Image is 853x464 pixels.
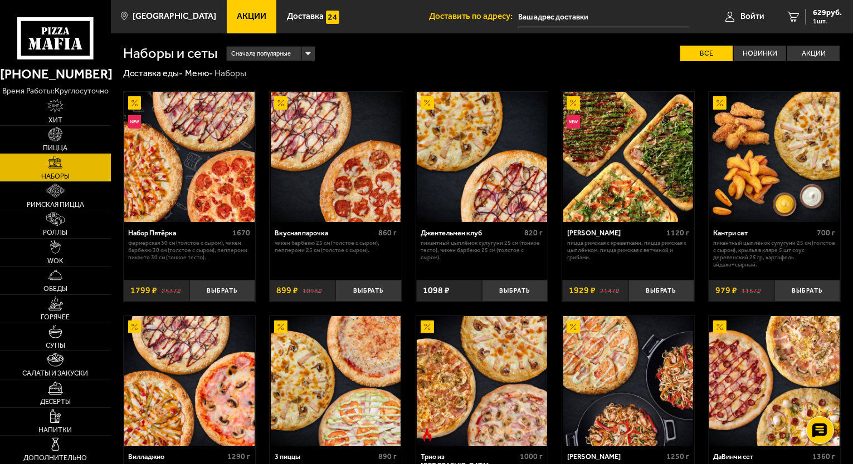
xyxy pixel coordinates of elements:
[421,320,434,334] img: Акционный
[43,285,67,293] span: Обеды
[123,68,183,78] a: Доставка еды-
[124,92,256,222] a: АкционныйНовинкаНабор Пятёрка
[429,12,518,21] span: Доставить по адресу:
[567,240,689,261] p: Пицца Римская с креветками, Пицца Римская с цыплёнком, Пицца Римская с ветчиной и грибами.
[416,316,548,446] a: АкционныйОстрое блюдоТрио из Рио
[813,452,836,461] span: 1360 г
[421,240,543,261] p: Пикантный цыплёнок сулугуни 25 см (тонкое тесто), Чикен Барбекю 25 см (толстое с сыром).
[48,117,62,124] span: Хит
[562,92,694,222] a: АкционныйНовинкаМама Миа
[666,228,689,238] span: 1120 г
[237,12,266,21] span: Акции
[276,286,298,295] span: 899 ₽
[326,11,339,24] img: 15daf4d41897b9f0e9f617042186c801.svg
[518,7,689,27] input: Ваш адрес доставки
[46,342,65,349] span: Супы
[562,316,694,446] a: АкционныйВилла Капри
[787,46,840,62] label: Акции
[715,286,737,295] span: 979 ₽
[423,286,450,295] span: 1098 ₽
[232,228,250,238] span: 1670
[43,145,68,152] span: Пицца
[128,240,250,261] p: Фермерская 30 см (толстое с сыром), Чикен Барбекю 30 см (толстое с сыром), Пепперони Пиканто 30 с...
[124,92,255,222] img: Набор Пятёрка
[567,229,664,237] div: [PERSON_NAME]
[287,12,324,21] span: Доставка
[43,229,68,236] span: Роллы
[303,286,322,295] s: 1098 ₽
[215,68,246,80] div: Наборы
[130,286,157,295] span: 1799 ₽
[813,18,842,24] span: 1 шт.
[275,452,376,461] div: 3 пиццы
[189,280,255,302] button: Выбрать
[185,68,213,78] a: Меню-
[740,12,764,21] span: Войти
[231,46,291,62] span: Сначала популярные
[709,92,840,222] img: Кантри сет
[23,370,89,377] span: Салаты и закуски
[378,228,397,238] span: 860 г
[123,46,218,61] h1: Наборы и сеты
[24,455,87,462] span: Дополнительно
[813,9,842,17] span: 629 руб.
[666,452,689,461] span: 1250 г
[628,280,694,302] button: Выбрать
[47,258,64,265] span: WOK
[567,96,580,110] img: Акционный
[734,46,786,62] label: Новинки
[40,398,71,406] span: Десерты
[378,452,397,461] span: 890 г
[128,452,225,461] div: Вилладжио
[520,452,543,461] span: 1000 г
[567,452,664,461] div: [PERSON_NAME]
[421,428,434,442] img: Острое блюдо
[774,280,840,302] button: Выбрать
[569,286,596,295] span: 1929 ₽
[713,320,727,334] img: Акционный
[128,96,142,110] img: Акционный
[41,314,70,321] span: Горячее
[270,92,402,222] a: АкционныйВкусная парочка
[275,240,397,254] p: Чикен Барбекю 25 см (толстое с сыром), Пепперони 25 см (толстое с сыром).
[709,316,841,446] a: АкционныйДаВинчи сет
[27,201,84,209] span: Римская пицца
[525,228,543,238] span: 820 г
[128,115,142,129] img: Новинка
[713,452,810,461] div: ДаВинчи сет
[817,228,836,238] span: 700 г
[567,320,580,334] img: Акционный
[133,12,216,21] span: [GEOGRAPHIC_DATA]
[128,320,142,334] img: Акционный
[417,92,547,222] img: Джентельмен клуб
[567,115,580,129] img: Новинка
[162,286,181,295] s: 2537 ₽
[274,96,287,110] img: Акционный
[421,96,434,110] img: Акционный
[227,452,250,461] span: 1290 г
[417,316,547,446] img: Трио из Рио
[124,316,255,446] img: Вилладжио
[335,280,401,302] button: Выбрать
[713,96,727,110] img: Акционный
[713,240,835,268] p: Пикантный цыплёнок сулугуни 25 см (толстое с сыром), крылья в кляре 5 шт соус деревенский 25 гр, ...
[742,286,761,295] s: 1167 ₽
[709,92,841,222] a: АкционныйКантри сет
[270,316,402,446] a: Акционный3 пиццы
[128,229,230,237] div: Набор Пятёрка
[416,92,548,222] a: АкционныйДжентельмен клуб
[680,46,733,62] label: Все
[600,286,620,295] s: 2147 ₽
[563,316,694,446] img: Вилла Капри
[713,229,814,237] div: Кантри сет
[124,316,256,446] a: АкционныйВилладжио
[421,229,521,237] div: Джентельмен клуб
[271,92,401,222] img: Вкусная парочка
[563,92,694,222] img: Мама Миа
[482,280,548,302] button: Выбрать
[709,316,840,446] img: ДаВинчи сет
[275,229,376,237] div: Вкусная парочка
[41,173,70,180] span: Наборы
[271,316,401,446] img: 3 пиццы
[39,427,72,434] span: Напитки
